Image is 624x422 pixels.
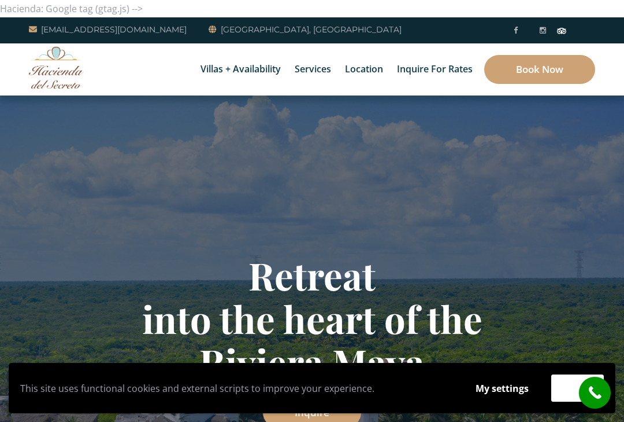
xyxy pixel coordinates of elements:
[20,380,453,397] p: This site uses functional cookies and external scripts to improve your experience.
[289,43,337,96] a: Services
[551,375,604,402] button: Accept
[391,43,478,96] a: Inquire for Rates
[339,43,389,96] a: Location
[582,380,608,406] i: call
[43,254,581,384] h1: Retreat into the heart of the Riviera Maya
[557,28,566,34] img: Tripadvisor_logomark.svg
[195,43,287,96] a: Villas + Availability
[209,23,402,36] a: [GEOGRAPHIC_DATA], [GEOGRAPHIC_DATA]
[484,55,595,84] a: Book Now
[579,377,611,409] a: call
[29,46,84,89] img: Awesome Logo
[29,23,187,36] a: [EMAIL_ADDRESS][DOMAIN_NAME]
[465,375,540,402] button: My settings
